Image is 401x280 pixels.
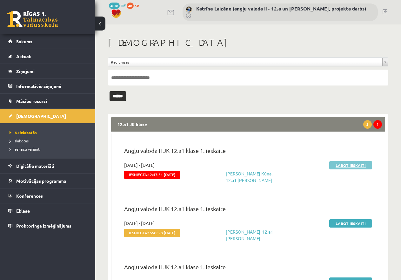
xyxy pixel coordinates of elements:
[124,162,155,168] span: [DATE] - [DATE]
[148,230,175,235] span: 15:45:28 [DATE]
[186,6,192,13] img: Katrīne Laizāne (angļu valoda II - 12.a un c. klase, projekta darbs)
[124,146,372,158] p: Angļu valoda II JK 12.a1 klase 1. ieskaite
[329,161,372,169] a: Labot ieskaiti
[8,174,87,188] a: Motivācijas programma
[10,130,37,135] span: Neizlabotās
[10,146,89,152] a: Ieskaišu varianti
[8,34,87,49] a: Sākums
[111,58,380,66] span: Rādīt visas
[121,3,126,8] span: mP
[226,171,272,183] a: [PERSON_NAME] Kūna, 12.a1 [PERSON_NAME]
[124,229,180,237] span: Iesniegta:
[8,64,87,79] a: Ziņojumi
[124,220,155,227] span: [DATE] - [DATE]
[8,94,87,108] a: Mācību resursi
[373,120,382,129] span: 1
[111,117,385,132] legend: 12.a1 JK klase
[8,79,87,93] a: Informatīvie ziņojumi
[124,263,372,274] p: Angļu valoda II JK 12.a1 klase 1. ieskaite
[8,49,87,64] a: Aktuāli
[226,229,273,241] a: [PERSON_NAME], 12.a1 [PERSON_NAME]
[16,64,87,79] legend: Ziņojumi
[127,3,134,9] span: 48
[16,79,87,93] legend: Informatīvie ziņojumi
[10,138,29,143] span: Izlabotās
[16,163,54,169] span: Digitālie materiāli
[109,3,126,8] a: 4028 mP
[16,223,71,229] span: Proktoringa izmēģinājums
[7,11,58,27] a: Rīgas 1. Tālmācības vidusskola
[16,113,66,119] span: [DEMOGRAPHIC_DATA]
[196,5,366,12] a: Katrīne Laizāne (angļu valoda II - 12.a un [PERSON_NAME], projekta darbs)
[8,159,87,173] a: Digitālie materiāli
[363,120,372,129] span: 3
[16,53,31,59] span: Aktuāli
[124,171,180,179] span: Iesniegta:
[16,98,47,104] span: Mācību resursi
[16,193,43,199] span: Konferences
[124,204,372,216] p: Angļu valoda II JK 12.a1 klase 1. ieskaite
[8,203,87,218] a: Eklase
[135,3,139,8] span: xp
[329,219,372,228] a: Labot ieskaiti
[16,38,32,44] span: Sākums
[8,188,87,203] a: Konferences
[109,3,120,9] span: 4028
[10,130,89,135] a: Neizlabotās
[148,172,175,177] span: 12:47:51 [DATE]
[127,3,142,8] a: 48 xp
[16,178,66,184] span: Motivācijas programma
[10,138,89,144] a: Izlabotās
[10,147,41,152] span: Ieskaišu varianti
[8,109,87,123] a: [DEMOGRAPHIC_DATA]
[108,37,388,48] h1: [DEMOGRAPHIC_DATA]
[8,218,87,233] a: Proktoringa izmēģinājums
[108,58,388,66] a: Rādīt visas
[16,208,30,214] span: Eklase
